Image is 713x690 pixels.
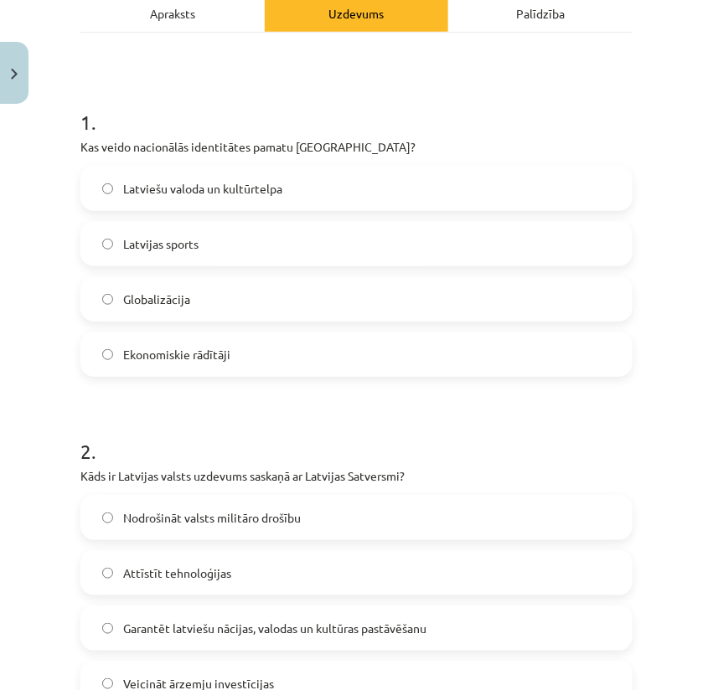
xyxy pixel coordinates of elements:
input: Attīstīt tehnoloģijas [102,568,113,579]
h1: 1 . [80,81,633,133]
span: Globalizācija [123,291,190,308]
span: Nodrošināt valsts militāro drošību [123,509,301,527]
span: Latvijas sports [123,235,199,253]
input: Garantēt latviešu nācijas, valodas un kultūras pastāvēšanu [102,623,113,634]
img: icon-close-lesson-0947bae3869378f0d4975bcd49f059093ad1ed9edebbc8119c70593378902aed.svg [11,69,18,80]
input: Globalizācija [102,294,113,305]
input: Latviešu valoda un kultūrtelpa [102,183,113,194]
h1: 2 . [80,410,633,462]
span: Attīstīt tehnoloģijas [123,564,231,582]
p: Kāds ir Latvijas valsts uzdevums saskaņā ar Latvijas Satversmi? [80,467,633,485]
span: Ekonomiskie rādītāji [123,346,230,363]
span: Garantēt latviešu nācijas, valodas un kultūras pastāvēšanu [123,620,426,637]
p: Kas veido nacionālās identitātes pamatu [GEOGRAPHIC_DATA]? [80,138,633,156]
input: Veicināt ārzemju investīcijas [102,678,113,689]
span: Latviešu valoda un kultūrtelpa [123,180,282,198]
input: Latvijas sports [102,239,113,250]
input: Nodrošināt valsts militāro drošību [102,512,113,523]
input: Ekonomiskie rādītāji [102,349,113,360]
